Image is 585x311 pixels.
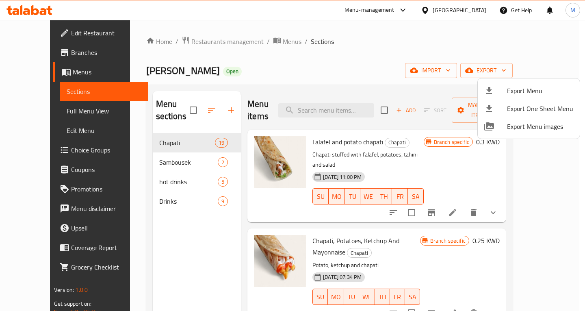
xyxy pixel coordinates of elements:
[507,86,573,96] span: Export Menu
[478,117,580,135] li: Export Menu images
[507,122,573,131] span: Export Menu images
[478,100,580,117] li: Export one sheet menu items
[507,104,573,113] span: Export One Sheet Menu
[478,82,580,100] li: Export menu items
